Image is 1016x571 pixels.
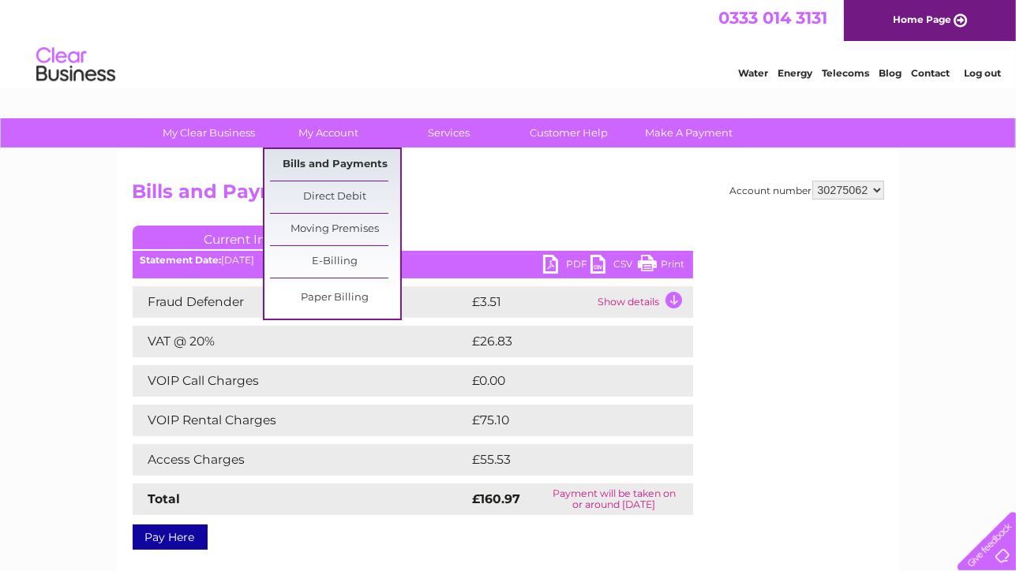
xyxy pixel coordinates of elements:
b: Statement Date: [141,254,222,266]
a: Blog [879,67,902,79]
td: VAT @ 20% [133,326,469,357]
img: logo.png [36,41,116,89]
a: PDF [543,255,590,278]
td: Access Charges [133,444,469,476]
div: [DATE] [133,255,693,266]
a: Direct Debit [270,181,400,213]
td: Fraud Defender [133,286,469,318]
a: Print [638,255,685,278]
a: Current Invoice [133,226,369,249]
a: Pay Here [133,524,208,550]
td: £0.00 [469,365,657,397]
a: Customer Help [504,118,634,147]
a: Paper Billing [270,282,400,314]
td: Show details [594,286,693,318]
td: VOIP Call Charges [133,365,469,397]
strong: Total [148,491,181,506]
td: Payment will be taken on or around [DATE] [536,483,693,515]
a: Telecoms [822,67,869,79]
a: CSV [590,255,638,278]
a: 0333 014 3131 [718,8,827,28]
a: Services [384,118,514,147]
td: VOIP Rental Charges [133,405,469,436]
div: Clear Business is a trading name of Verastar Limited (registered in [GEOGRAPHIC_DATA] No. 3667643... [136,9,882,77]
a: Water [738,67,768,79]
a: Moving Premises [270,214,400,245]
a: Make A Payment [624,118,754,147]
a: Log out [964,67,1001,79]
td: £3.51 [469,286,594,318]
div: Account number [730,181,884,200]
a: Contact [911,67,950,79]
a: Bills and Payments [270,149,400,181]
a: Energy [778,67,812,79]
strong: £160.97 [473,491,521,506]
td: £75.10 [469,405,660,436]
a: E-Billing [270,246,400,278]
td: £26.83 [469,326,662,357]
h2: Bills and Payments [133,181,884,211]
a: My Clear Business [144,118,274,147]
td: £55.53 [469,444,661,476]
a: My Account [264,118,394,147]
